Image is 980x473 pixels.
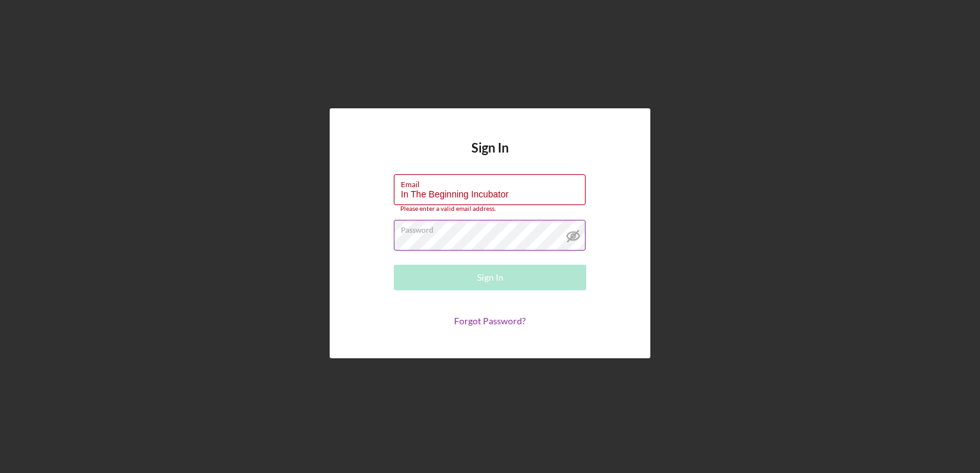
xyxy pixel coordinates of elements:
a: Forgot Password? [454,315,526,326]
div: Sign In [477,265,503,290]
h4: Sign In [471,140,509,174]
div: Please enter a valid email address. [394,205,586,213]
label: Password [401,220,586,235]
button: Sign In [394,265,586,290]
label: Email [401,175,586,189]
